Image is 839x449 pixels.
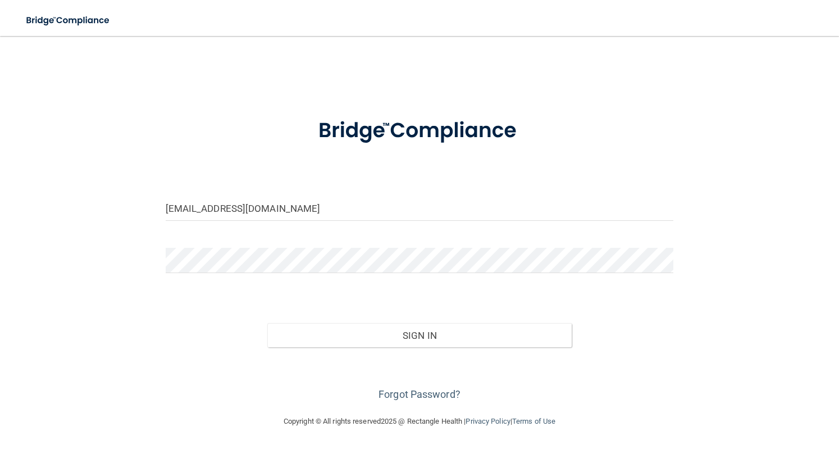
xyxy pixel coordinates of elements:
[466,417,510,425] a: Privacy Policy
[267,323,572,348] button: Sign In
[512,417,555,425] a: Terms of Use
[17,9,120,32] img: bridge_compliance_login_screen.278c3ca4.svg
[166,196,674,221] input: Email
[215,403,624,439] div: Copyright © All rights reserved 2025 @ Rectangle Health | |
[379,388,460,400] a: Forgot Password?
[297,103,542,158] img: bridge_compliance_login_screen.278c3ca4.svg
